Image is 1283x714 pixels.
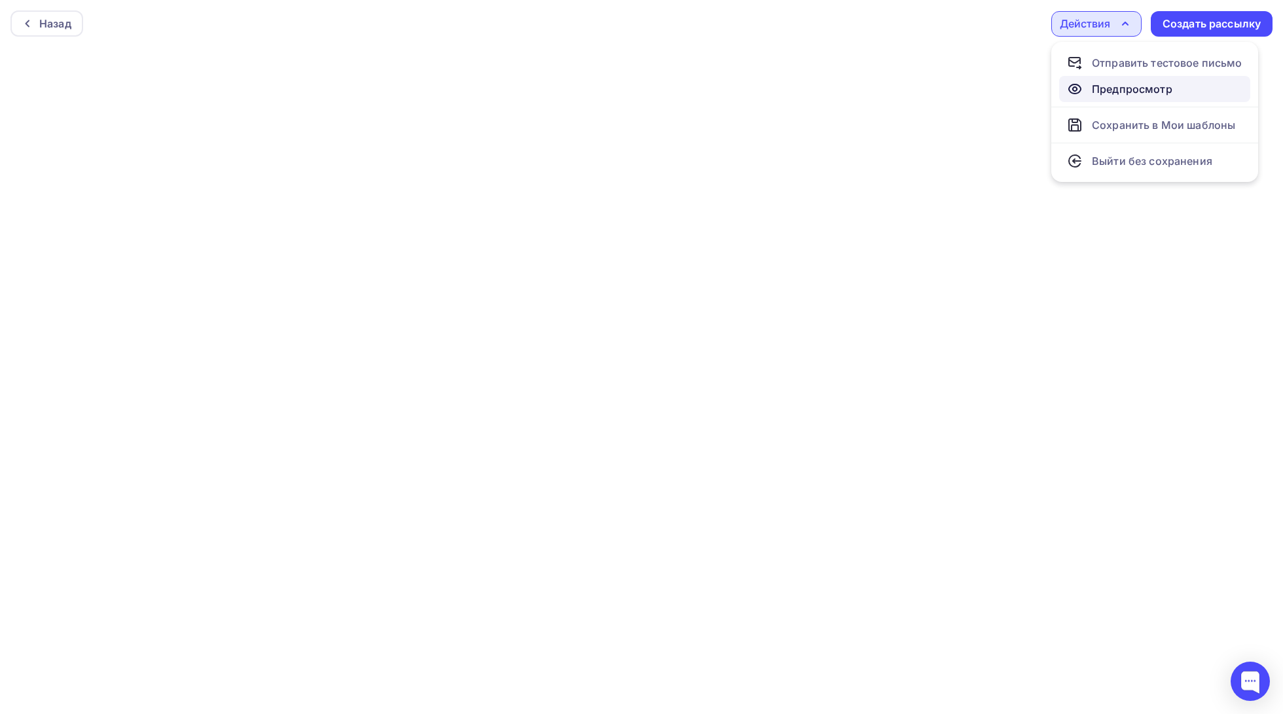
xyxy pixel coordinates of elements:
div: Выйти без сохранения [1092,153,1212,169]
button: Действия [1051,11,1142,37]
div: Действия [1060,16,1110,31]
div: Отправить тестовое письмо [1092,55,1242,71]
div: Назад [39,16,71,31]
ul: Действия [1051,42,1258,182]
div: Создать рассылку [1163,16,1261,31]
div: Предпросмотр [1092,81,1172,97]
div: Сохранить в Мои шаблоны [1092,117,1235,133]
